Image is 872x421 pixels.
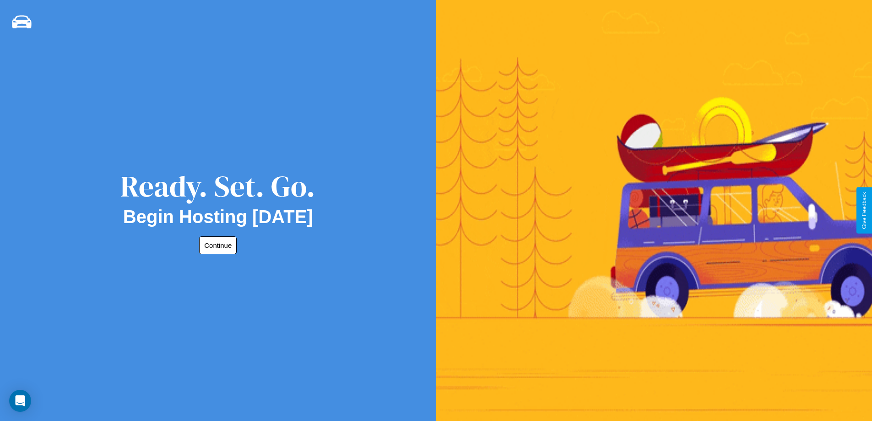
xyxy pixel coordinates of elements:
[9,390,31,412] div: Open Intercom Messenger
[123,207,313,227] h2: Begin Hosting [DATE]
[199,236,237,254] button: Continue
[120,166,315,207] div: Ready. Set. Go.
[861,192,867,229] div: Give Feedback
